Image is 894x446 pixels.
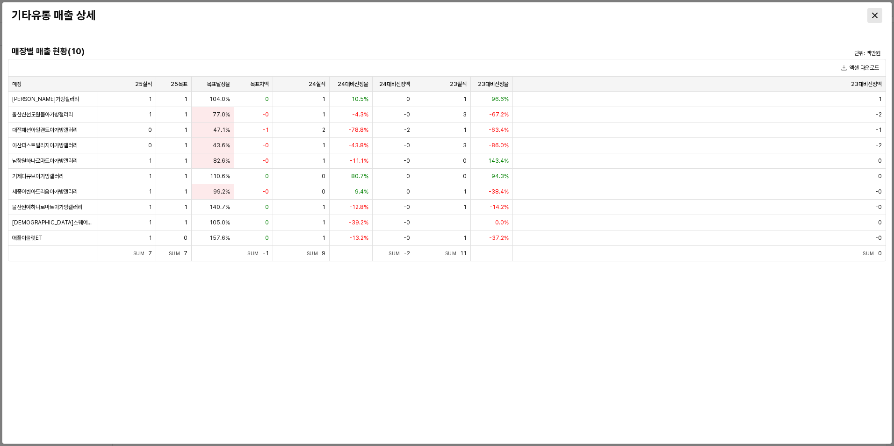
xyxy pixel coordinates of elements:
[463,173,467,180] span: 0
[213,188,230,195] span: 99.2%
[837,62,883,73] button: 엑셀 다운로드
[149,188,152,195] span: 1
[349,234,368,242] span: -13.2%
[348,142,368,149] span: -43.8%
[12,142,78,149] span: 아산퍼스트빌리지아가방갤러리
[404,203,410,211] span: -0
[463,95,467,103] span: 1
[404,142,410,149] span: -0
[262,188,269,195] span: -0
[263,126,269,134] span: -1
[478,80,509,88] span: 23대비신장율
[350,157,368,165] span: -11.1%
[213,142,230,149] span: 43.6%
[495,219,509,226] span: 0.0%
[867,8,882,23] button: Close
[322,173,325,180] span: 0
[209,234,230,242] span: 157.6%
[322,250,325,257] span: 9
[445,251,461,256] span: Sum
[463,188,467,195] span: 1
[404,157,410,165] span: -0
[12,188,78,195] span: 세종어반아트리움아가방갤러리
[322,203,325,211] span: 1
[209,95,230,103] span: 104.0%
[463,203,467,211] span: 1
[463,111,467,118] span: 3
[149,95,152,103] span: 1
[876,142,882,149] span: -2
[348,126,368,134] span: -78.8%
[863,251,878,256] span: Sum
[878,157,882,165] span: 0
[184,142,187,149] span: 1
[878,250,882,257] span: 0
[490,203,509,211] span: -14.2%
[491,95,509,103] span: 96.6%
[184,126,187,134] span: 1
[851,80,882,88] span: 23대비신장액
[263,250,269,257] span: -1
[184,157,187,165] span: 1
[184,203,187,211] span: 1
[133,251,149,256] span: Sum
[148,250,152,257] span: 7
[322,157,325,165] span: 1
[406,188,410,195] span: 0
[184,173,187,180] span: 1
[207,80,230,88] span: 목표달성율
[12,80,22,88] span: 매장
[322,95,325,103] span: 1
[404,219,410,226] span: -0
[322,234,325,242] span: 1
[488,157,509,165] span: 143.4%
[12,157,78,165] span: 남창원하나로마트아가방갤러리
[338,80,368,88] span: 24대비신장율
[404,250,410,257] span: -2
[879,95,882,103] span: 1
[149,203,152,211] span: 1
[875,188,882,195] span: -0
[404,126,410,134] span: -2
[171,80,187,88] span: 25목표
[489,188,509,195] span: -38.4%
[210,173,230,180] span: 110.6%
[463,142,467,149] span: 3
[875,234,882,242] span: -0
[184,111,187,118] span: 1
[149,219,152,226] span: 1
[12,234,43,242] span: 애플아울렛ET
[352,95,368,103] span: 10.5%
[148,142,152,149] span: 0
[355,188,368,195] span: 9.4%
[213,111,230,118] span: 77.0%
[12,219,94,226] span: [DEMOGRAPHIC_DATA]스퀘어아가방
[209,203,230,211] span: 140.7%
[878,173,882,180] span: 0
[460,250,467,257] span: 11
[149,157,152,165] span: 1
[184,234,187,242] span: 0
[262,142,269,149] span: -0
[491,173,509,180] span: 94.3%
[463,157,467,165] span: 0
[878,219,882,226] span: 0
[12,9,663,22] h3: 기타유통 매출 상세
[12,173,64,180] span: 거제디큐브아가방갤러리
[309,80,325,88] span: 24실적
[406,173,410,180] span: 0
[307,251,322,256] span: Sum
[184,219,187,226] span: 1
[149,111,152,118] span: 1
[322,126,325,134] span: 2
[12,203,82,211] span: 울산원예하나로마트아가방갤러리
[265,219,269,226] span: 0
[322,111,325,118] span: 1
[404,111,410,118] span: -0
[265,95,269,103] span: 0
[322,142,325,149] span: 1
[463,126,467,134] span: 1
[876,126,882,134] span: -1
[352,111,368,118] span: -4.3%
[875,203,882,211] span: -0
